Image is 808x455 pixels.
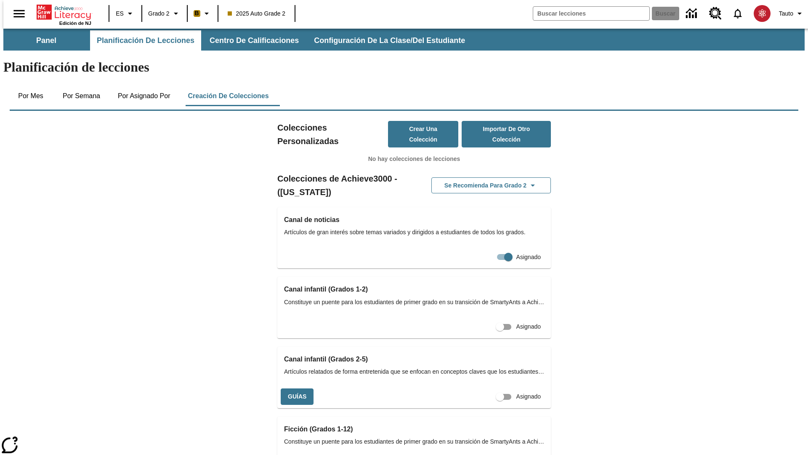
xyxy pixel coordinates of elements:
[277,172,414,199] h2: Colecciones de Achieve3000 - ([US_STATE])
[3,30,473,51] div: Subbarra de navegación
[4,30,88,51] button: Panel
[195,8,199,19] span: B
[776,6,808,21] button: Perfil/Configuración
[59,21,91,26] span: Edición de NJ
[681,2,704,25] a: Centro de información
[281,388,314,405] button: Guías
[111,86,177,106] button: Por asignado por
[284,423,544,435] h3: Ficción (Grados 1-12)
[145,6,184,21] button: Grado: Grado 2, Elige un grado
[516,392,541,401] span: Asignado
[37,4,91,21] a: Portada
[284,298,544,307] span: Constituye un puente para los estudiantes de primer grado en su transición de SmartyAnts a Achiev...
[10,86,52,106] button: Por mes
[228,9,286,18] span: 2025 Auto Grade 2
[36,36,56,45] span: Panel
[56,86,107,106] button: Por semana
[284,284,544,295] h3: Canal infantil (Grados 1-2)
[181,86,275,106] button: Creación de colecciones
[388,121,459,147] button: Crear una colección
[779,9,793,18] span: Tauto
[148,9,170,18] span: Grado 2
[516,253,541,262] span: Asignado
[7,1,32,26] button: Abrir el menú lateral
[284,353,544,365] h3: Canal infantil (Grados 2-5)
[284,228,544,237] span: Artículos de gran interés sobre temas variados y dirigidos a estudiantes de todos los grados.
[3,59,805,75] h1: Planificación de lecciones
[284,214,544,226] h3: Canal de noticias
[431,177,551,194] button: Se recomienda para Grado 2
[727,3,749,24] a: Notificaciones
[277,155,551,163] p: No hay colecciones de lecciones
[203,30,306,51] button: Centro de calificaciones
[704,2,727,25] a: Centro de recursos, Se abrirá en una pestaña nueva.
[284,437,544,446] span: Constituye un puente para los estudiantes de primer grado en su transición de SmartyAnts a Achiev...
[210,36,299,45] span: Centro de calificaciones
[190,6,215,21] button: Boost El color de la clase es anaranjado claro. Cambiar el color de la clase.
[462,121,551,147] button: Importar de otro Colección
[754,5,771,22] img: avatar image
[37,3,91,26] div: Portada
[277,121,388,148] h2: Colecciones Personalizadas
[97,36,194,45] span: Planificación de lecciones
[516,322,541,331] span: Asignado
[3,29,805,51] div: Subbarra de navegación
[90,30,201,51] button: Planificación de lecciones
[314,36,465,45] span: Configuración de la clase/del estudiante
[284,367,544,376] span: Artículos relatados de forma entretenida que se enfocan en conceptos claves que los estudiantes a...
[307,30,472,51] button: Configuración de la clase/del estudiante
[116,9,124,18] span: ES
[749,3,776,24] button: Escoja un nuevo avatar
[533,7,649,20] input: Buscar campo
[112,6,139,21] button: Lenguaje: ES, Selecciona un idioma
